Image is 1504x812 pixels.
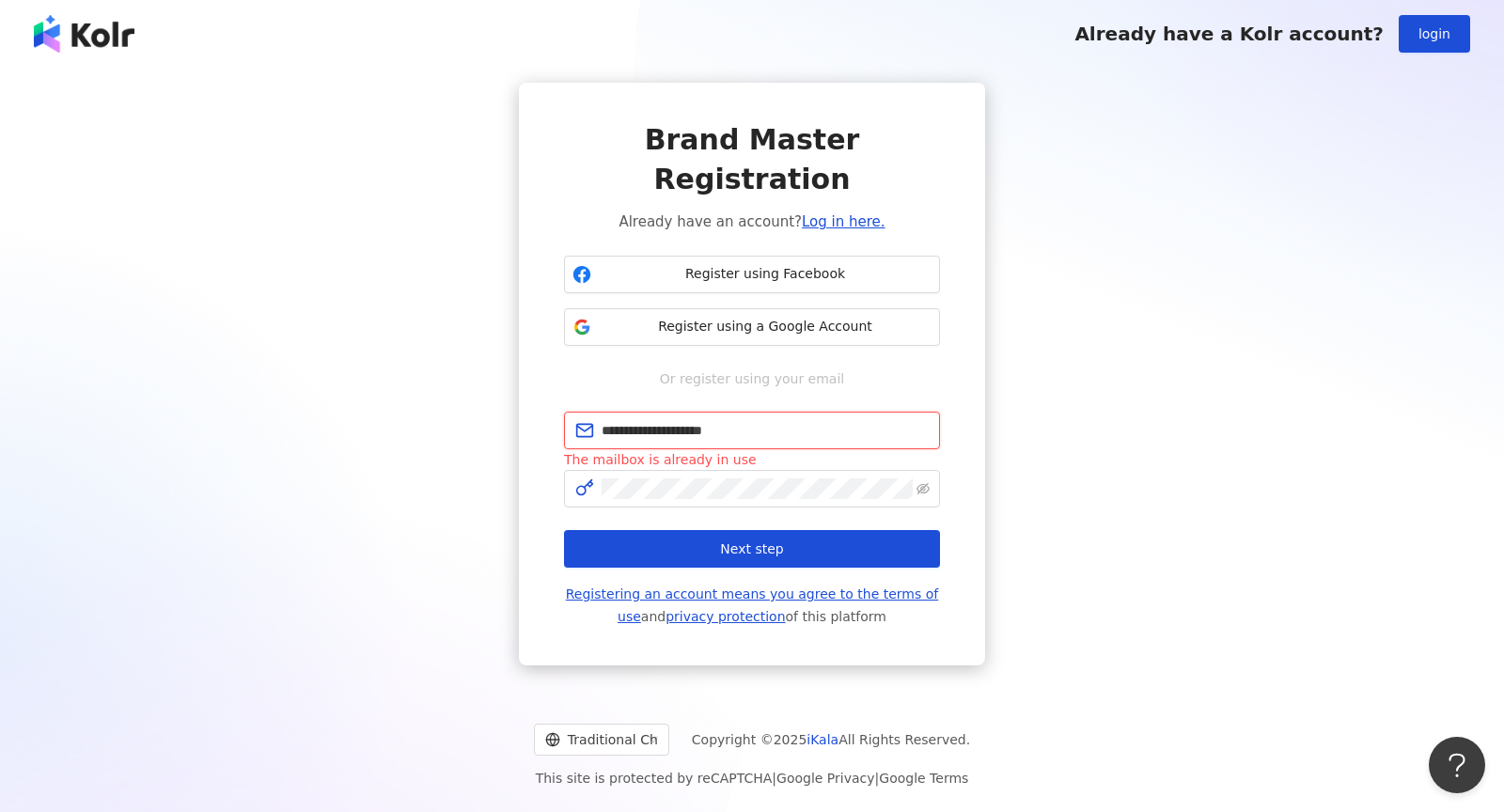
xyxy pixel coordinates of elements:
a: privacy protection [666,609,785,624]
font: | [875,771,880,786]
font: Next step [720,541,783,556]
font: Or register using your email [660,371,844,386]
font: and [641,609,666,624]
font: Register using a Google Account [658,319,872,334]
font: This site is protected by reCAPTCHA [536,771,773,786]
font: Already have an account? [619,213,802,230]
font: Register using Facebook [685,266,845,281]
font: Traditional Chinese [568,732,693,747]
font: Brand Master Registration [645,123,860,195]
img: logo [34,15,134,53]
iframe: Help Scout Beacon - Open [1429,737,1485,793]
a: Google Privacy [776,771,875,786]
a: Google Terms [879,771,968,786]
font: Already have a Kolr account? [1074,23,1384,45]
font: Copyright © [692,732,774,747]
font: login [1418,26,1450,41]
font: | [772,771,776,786]
font: The mailbox is already in use [564,452,757,467]
font: All Rights Reserved. [838,732,970,747]
font: 2025 [774,732,807,747]
a: Registering an account means you agree to the terms of use [566,586,939,624]
a: Log in here. [802,213,885,230]
button: login [1399,15,1470,53]
button: Next step [564,530,940,568]
button: Register using a Google Account [564,308,940,346]
button: Register using Facebook [564,256,940,293]
a: iKala [807,732,838,747]
span: eye-invisible [916,482,930,495]
font: of this platform [786,609,886,624]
